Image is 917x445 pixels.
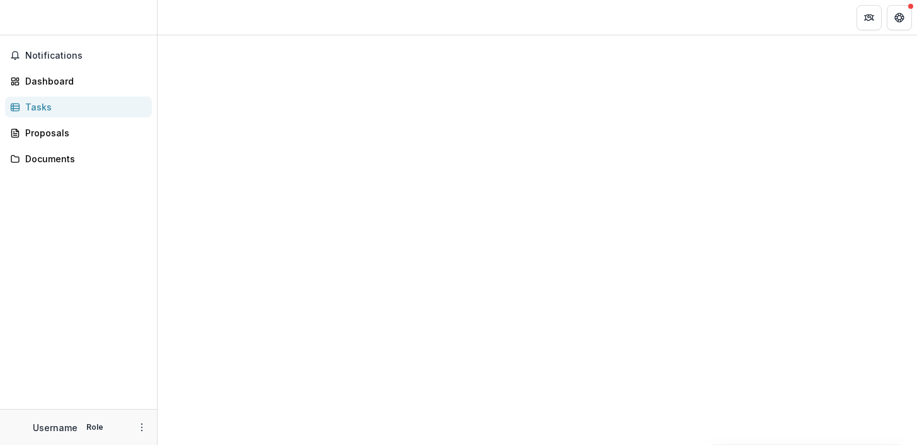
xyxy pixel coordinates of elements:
div: Documents [25,152,142,165]
span: Notifications [25,50,147,61]
button: More [134,420,149,435]
a: Documents [5,148,152,169]
p: Role [83,422,107,433]
div: Proposals [25,126,142,139]
a: Dashboard [5,71,152,92]
p: Username [33,421,78,434]
a: Proposals [5,122,152,143]
button: Partners [856,5,882,30]
a: Tasks [5,97,152,117]
button: Notifications [5,45,152,66]
div: Tasks [25,100,142,114]
button: Get Help [887,5,912,30]
div: Dashboard [25,74,142,88]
